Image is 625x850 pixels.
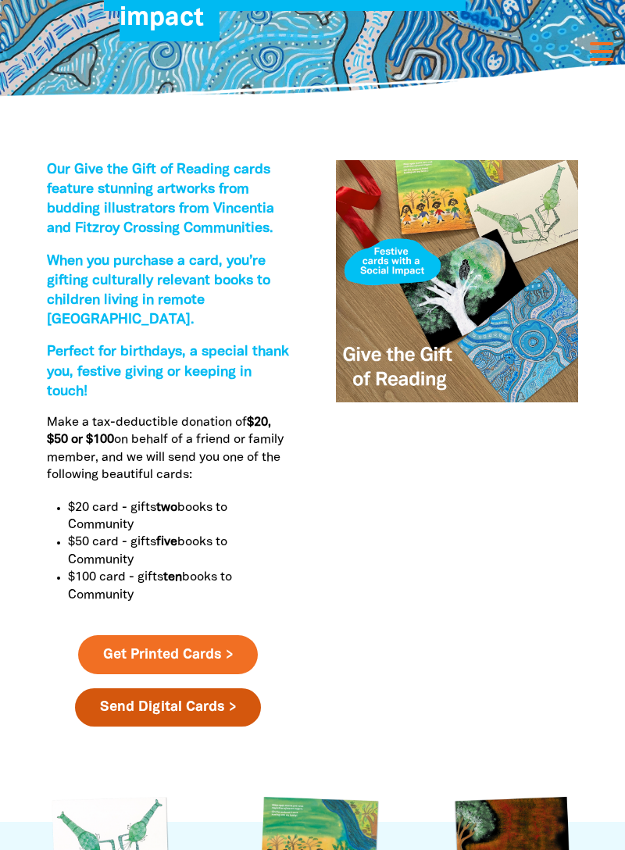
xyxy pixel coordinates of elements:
p: Make a tax-deductible donation of on behalf of a friend or family member, and we will send you on... [47,414,289,484]
strong: five [156,537,177,548]
strong: ten [163,572,182,583]
a: Get Printed Cards > [78,635,258,674]
span: When you purchase a card, you’re gifting culturally relevant books to children living in remote [... [47,255,270,327]
span: Perfect for birthdays, a special thank you, festive giving or keeping in touch! [47,345,289,398]
span: Our Give the Gift of Reading cards feature stunning artworks from budding illustrators from Vince... [47,163,274,236]
p: $100 card - gifts books to Community [68,569,289,604]
a: Send Digital Cards > [75,688,261,727]
strong: two [156,502,177,513]
p: $20 card - gifts books to Community [68,499,289,534]
p: $50 card - gifts books to Community [68,534,289,569]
